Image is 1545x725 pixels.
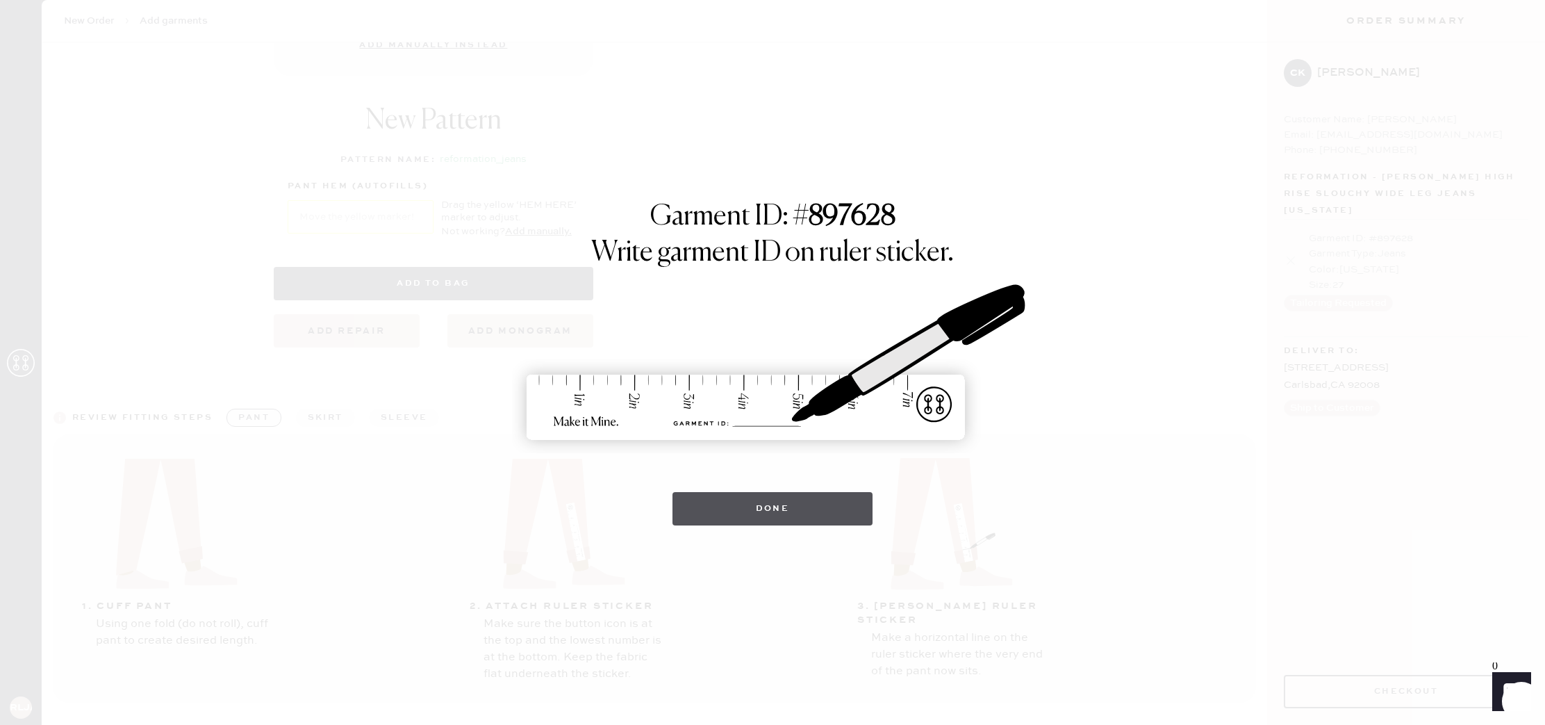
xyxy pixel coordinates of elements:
strong: 897628 [809,203,895,231]
h1: Garment ID: # [650,200,895,236]
h1: Write garment ID on ruler sticker. [591,236,954,270]
iframe: Front Chat [1479,662,1539,722]
button: Done [672,492,873,526]
img: ruler-sticker-sharpie.svg [512,249,1033,478]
